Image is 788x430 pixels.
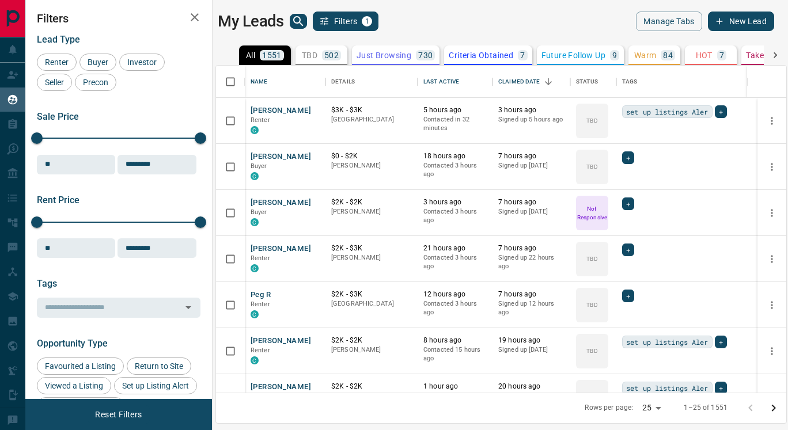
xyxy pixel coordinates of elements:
[626,198,630,210] span: +
[251,290,271,300] button: Peg R
[541,51,605,59] p: Future Follow Up
[498,290,565,299] p: 7 hours ago
[626,290,630,302] span: +
[313,12,379,31] button: Filters1
[498,382,565,391] p: 20 hours ago
[251,218,259,226] div: condos.ca
[634,51,657,59] p: Warm
[585,403,633,413] p: Rows per page:
[37,357,124,375] div: Favourited a Listing
[719,336,723,348] span: +
[418,51,433,59] p: 730
[498,299,565,317] p: Signed up 12 hours ago
[246,51,255,59] p: All
[37,195,79,206] span: Rent Price
[423,66,459,98] div: Last Active
[325,66,418,98] div: Details
[37,34,80,45] span: Lead Type
[123,58,161,67] span: Investor
[626,336,709,348] span: set up listings Aler
[719,51,724,59] p: 7
[331,391,412,401] p: [PERSON_NAME]
[423,253,487,271] p: Contacted 3 hours ago
[763,158,781,176] button: more
[763,112,781,130] button: more
[84,58,112,67] span: Buyer
[251,347,270,354] span: Renter
[626,106,709,117] span: set up listings Aler
[114,377,197,394] div: Set up Listing Alert
[423,197,487,207] p: 3 hours ago
[715,336,727,348] div: +
[251,126,259,134] div: condos.ca
[251,151,311,162] button: [PERSON_NAME]
[498,66,540,98] div: Claimed Date
[88,405,149,424] button: Reset Filters
[331,345,412,355] p: [PERSON_NAME]
[331,115,412,124] p: [GEOGRAPHIC_DATA]
[251,66,268,98] div: Name
[357,51,411,59] p: Just Browsing
[418,66,493,98] div: Last Active
[75,74,116,91] div: Precon
[331,299,412,309] p: [GEOGRAPHIC_DATA]
[616,66,748,98] div: Tags
[251,310,259,318] div: condos.ca
[37,278,57,289] span: Tags
[498,243,565,253] p: 7 hours ago
[715,382,727,394] div: +
[302,51,317,59] p: TBD
[37,74,72,91] div: Seller
[37,111,79,122] span: Sale Price
[763,389,781,406] button: more
[663,51,673,59] p: 84
[498,336,565,345] p: 19 hours ago
[423,290,487,299] p: 12 hours ago
[251,382,311,393] button: [PERSON_NAME]
[498,197,565,207] p: 7 hours ago
[423,382,487,391] p: 1 hour ago
[423,115,487,133] p: Contacted in 32 minutes
[290,14,307,29] button: search button
[331,382,412,391] p: $2K - $2K
[251,208,267,216] span: Buyer
[520,51,525,59] p: 7
[79,78,112,87] span: Precon
[576,66,598,98] div: Status
[180,299,196,315] button: Open
[251,300,270,308] span: Renter
[331,66,355,98] div: Details
[719,106,723,117] span: +
[449,51,513,59] p: Criteria Obtained
[763,296,781,314] button: more
[331,253,412,262] p: [PERSON_NAME]
[251,172,259,180] div: condos.ca
[762,397,785,420] button: Go to next page
[498,207,565,216] p: Signed up [DATE]
[626,244,630,256] span: +
[324,51,339,59] p: 502
[331,336,412,345] p: $2K - $2K
[540,74,556,90] button: Sort
[331,207,412,216] p: [PERSON_NAME]
[626,152,630,163] span: +
[622,197,634,210] div: +
[251,254,270,262] span: Renter
[498,105,565,115] p: 3 hours ago
[684,403,728,413] p: 1–25 of 1551
[251,162,267,170] span: Buyer
[118,381,193,390] span: Set up Listing Alert
[331,243,412,253] p: $2K - $3K
[763,204,781,222] button: more
[41,381,107,390] span: Viewed a Listing
[626,382,709,394] span: set up listings Aler
[423,243,487,253] p: 21 hours ago
[763,343,781,360] button: more
[37,54,77,71] div: Renter
[423,151,487,161] p: 18 hours ago
[622,243,634,256] div: +
[498,391,565,401] p: Signed up [DATE]
[251,264,259,272] div: condos.ca
[423,207,487,225] p: Contacted 3 hours ago
[251,105,311,116] button: [PERSON_NAME]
